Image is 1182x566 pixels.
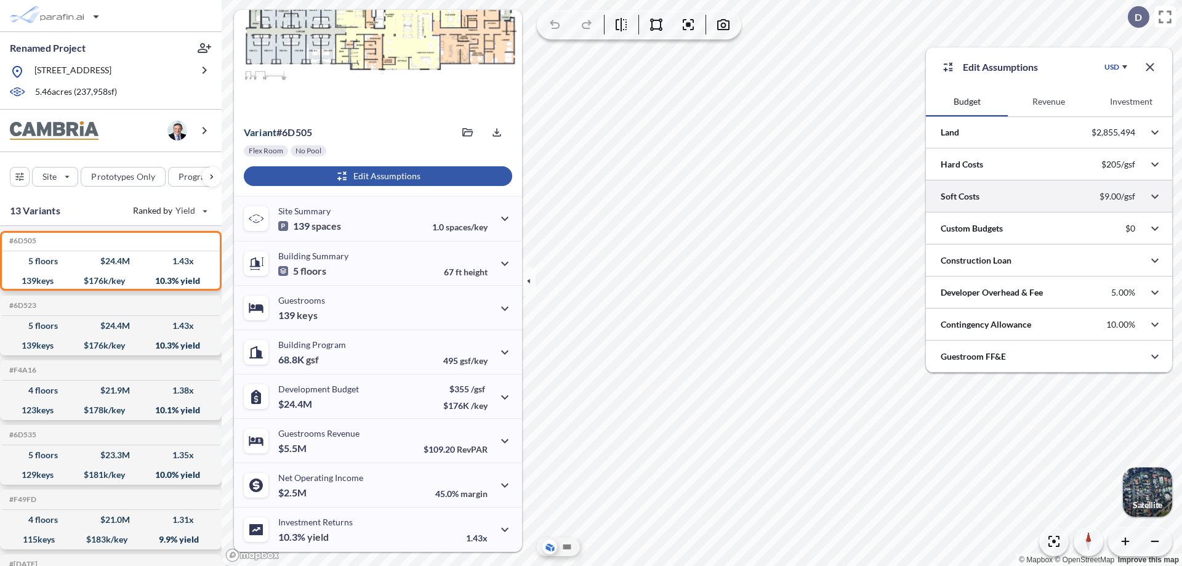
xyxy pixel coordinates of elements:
h5: Click to copy the code [7,237,36,245]
span: yield [307,531,329,543]
p: Edit Assumptions [963,60,1038,75]
p: 13 Variants [10,203,60,218]
button: Switcher ImageSatellite [1123,467,1172,517]
p: Land [941,126,959,139]
button: Budget [926,87,1008,116]
img: Switcher Image [1123,467,1172,517]
a: Mapbox homepage [225,548,279,562]
p: Prototypes Only [91,171,155,183]
p: 5 [278,265,326,277]
p: No Pool [295,146,321,156]
span: spaces [312,220,341,232]
span: RevPAR [457,444,488,455]
p: $0 [1125,223,1135,234]
a: Improve this map [1118,556,1179,564]
h5: Click to copy the code [7,431,36,439]
p: 1.43x [466,533,488,543]
p: Developer Overhead & Fee [941,286,1043,299]
p: 45.0% [435,488,488,499]
p: Contingency Allowance [941,318,1031,331]
p: 1.0 [432,222,488,232]
span: height [464,267,488,277]
p: 139 [278,220,341,232]
p: Flex Room [249,146,283,156]
p: $2,855,494 [1092,127,1135,138]
img: user logo [167,121,187,140]
p: # 6d505 [244,126,312,139]
p: Satellite [1133,500,1162,510]
p: [STREET_ADDRESS] [34,64,111,79]
p: Program [179,171,213,183]
span: /key [471,400,488,411]
p: D [1135,12,1142,23]
button: Program [168,167,235,187]
span: Variant [244,126,276,138]
img: BrandImage [10,121,98,140]
p: Net Operating Income [278,472,363,483]
p: $2.5M [278,487,308,499]
p: Custom Budgets [941,222,1003,235]
h5: Click to copy the code [7,301,36,310]
p: 10.00% [1106,319,1135,330]
p: Guestroom FF&E [941,350,1006,363]
p: Guestrooms [278,295,325,305]
button: Site [32,167,78,187]
p: Renamed Project [10,41,86,55]
button: Site Plan [560,540,574,554]
span: gsf [306,354,319,366]
p: 5.00% [1111,287,1135,298]
button: Investment [1090,87,1172,116]
button: Ranked by Yield [123,201,215,220]
p: $176K [443,400,488,411]
p: 5.46 acres ( 237,958 sf) [35,86,117,99]
h5: Click to copy the code [7,495,36,504]
p: Development Budget [278,384,359,394]
span: gsf/key [460,355,488,366]
span: keys [297,309,318,321]
span: Yield [175,204,196,217]
button: Revenue [1008,87,1090,116]
p: Building Program [278,339,346,350]
p: Hard Costs [941,158,983,171]
button: Aerial View [542,540,557,554]
button: Edit Assumptions [244,166,512,186]
span: floors [300,265,326,277]
h5: Click to copy the code [7,366,36,374]
p: Site Summary [278,206,331,216]
p: 67 [444,267,488,277]
span: spaces/key [446,222,488,232]
p: $355 [443,384,488,394]
p: 68.8K [278,354,319,366]
p: Construction Loan [941,254,1011,267]
a: Mapbox [1019,556,1053,564]
p: 495 [443,355,488,366]
span: /gsf [471,384,485,394]
p: Building Summary [278,251,348,261]
p: $109.20 [424,444,488,455]
a: OpenStreetMap [1055,556,1114,564]
p: Investment Returns [278,517,353,527]
p: 139 [278,309,318,321]
p: Guestrooms Revenue [278,428,360,439]
p: 10.3% [278,531,329,543]
p: $5.5M [278,442,308,455]
p: Site [42,171,57,183]
div: USD [1104,62,1119,72]
button: Prototypes Only [81,167,166,187]
p: $205/gsf [1101,159,1135,170]
span: margin [460,488,488,499]
p: $24.4M [278,398,314,410]
span: ft [456,267,462,277]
